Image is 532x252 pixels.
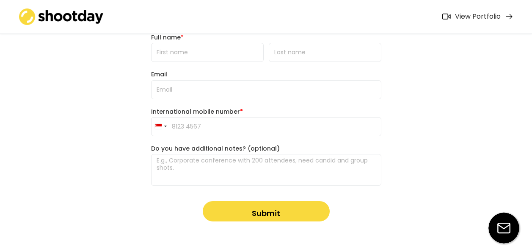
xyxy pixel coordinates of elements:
img: email-icon%20%281%29.svg [488,213,519,244]
button: Submit [203,201,330,221]
div: View Portfolio [455,12,501,21]
button: Selected country [152,118,169,136]
input: Email [151,80,381,99]
input: 8123 4567 [151,117,381,136]
img: shootday_logo.png [19,8,104,25]
div: Do you have additional notes? (optional) [151,145,381,152]
img: Icon%20feather-video%402x.png [442,14,451,20]
div: International mobile number [151,108,381,115]
div: Full name [151,34,381,41]
div: Email [151,70,381,78]
input: Last name [269,43,381,62]
input: First name [151,43,264,62]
